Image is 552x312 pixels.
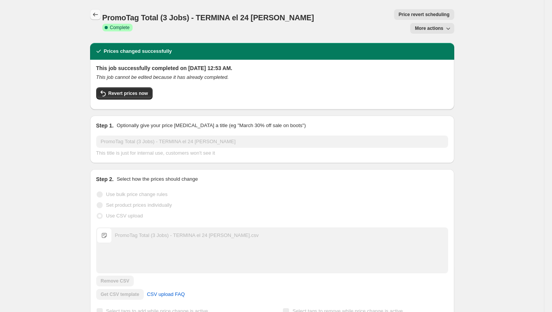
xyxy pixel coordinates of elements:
[108,90,148,96] span: Revert prices now
[117,175,198,183] p: Select how the prices should change
[96,74,229,80] i: This job cannot be edited because it has already completed.
[110,25,130,31] span: Complete
[96,64,448,72] h2: This job successfully completed on [DATE] 12:53 AM.
[96,150,215,156] span: This title is just for internal use, customers won't see it
[102,13,314,22] span: PromoTag Total (3 Jobs) - TERMINA el 24 [PERSON_NAME]
[106,202,172,208] span: Set product prices individually
[96,122,114,129] h2: Step 1.
[415,25,443,31] span: More actions
[96,136,448,148] input: 30% off holiday sale
[90,9,101,20] button: Price change jobs
[142,288,189,301] a: CSV upload FAQ
[410,23,454,34] button: More actions
[394,9,454,20] button: Price revert scheduling
[117,122,306,129] p: Optionally give your price [MEDICAL_DATA] a title (eg "March 30% off sale on boots")
[106,213,143,219] span: Use CSV upload
[96,175,114,183] h2: Step 2.
[399,11,450,18] span: Price revert scheduling
[147,291,185,298] span: CSV upload FAQ
[106,191,168,197] span: Use bulk price change rules
[96,87,153,100] button: Revert prices now
[104,47,172,55] h2: Prices changed successfully
[115,232,259,239] div: PromoTag Total (3 Jobs) - TERMINA el 24 [PERSON_NAME].csv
